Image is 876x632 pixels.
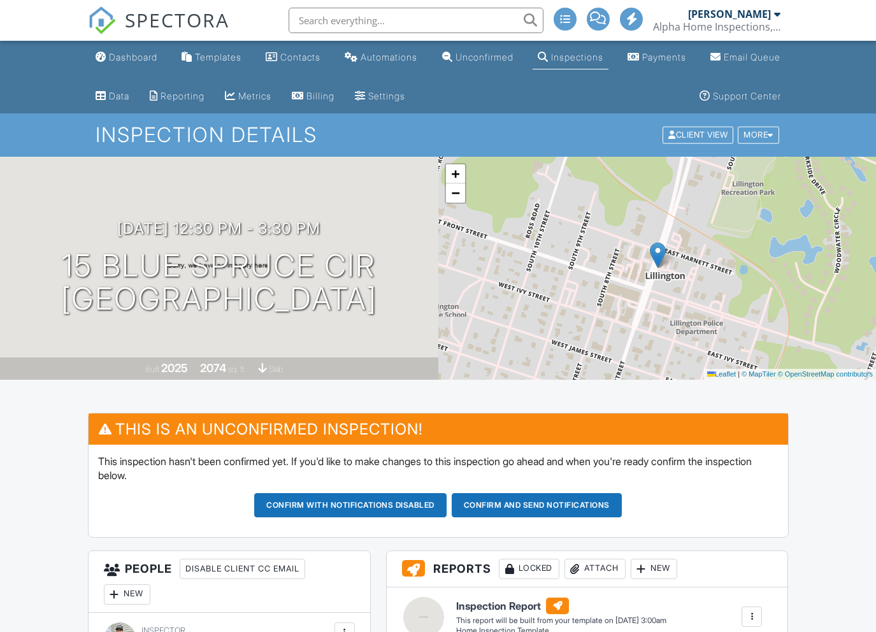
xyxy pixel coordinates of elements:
div: This report will be built from your template on [DATE] 3:00am [456,615,666,626]
div: Locked [499,559,559,579]
a: © OpenStreetMap contributors [778,370,873,378]
div: [PERSON_NAME] [688,8,771,20]
h6: Inspection Report [456,598,666,614]
h1: 15 blue spruce cir [GEOGRAPHIC_DATA] [61,249,377,317]
span: + [451,166,459,182]
div: Contacts [280,52,320,62]
input: Search everything... [289,8,543,33]
div: Reporting [161,90,205,101]
a: Dashboard [90,46,162,69]
div: Data [109,90,129,101]
h3: People [89,551,370,613]
a: Zoom in [446,164,465,183]
a: Zoom out [446,183,465,203]
a: Metrics [220,85,276,108]
a: Unconfirmed [437,46,519,69]
div: Support Center [713,90,781,101]
div: Unconfirmed [456,52,513,62]
span: SPECTORA [125,6,229,33]
h1: Inspection Details [96,124,780,146]
div: Templates [195,52,241,62]
div: Dashboard [109,52,157,62]
p: This inspection hasn't been confirmed yet. If you'd like to make changes to this inspection go ah... [98,454,779,483]
span: slab [269,364,283,374]
div: 2025 [161,361,188,375]
div: Billing [306,90,334,101]
span: sq. ft. [228,364,246,374]
a: Data [90,85,134,108]
a: Contacts [261,46,326,69]
a: Payments [622,46,691,69]
div: More [738,127,779,144]
a: Settings [350,85,410,108]
a: Automations (Advanced) [340,46,422,69]
div: Email Queue [724,52,780,62]
button: Confirm and send notifications [452,493,622,517]
a: Inspections [533,46,608,69]
h3: [DATE] 12:30 pm - 3:30 pm [117,220,320,237]
span: | [738,370,740,378]
img: Marker [650,242,666,268]
div: New [631,559,677,579]
span: − [451,185,459,201]
a: Client View [661,129,736,139]
h3: This is an Unconfirmed Inspection! [89,413,788,445]
div: Settings [368,90,405,101]
div: Metrics [238,90,271,101]
div: 2074 [200,361,226,375]
h3: Reports [387,551,788,587]
span: Built [145,364,159,374]
div: Automations [361,52,417,62]
a: Templates [176,46,247,69]
div: Alpha Home Inspections, LLC [653,20,780,33]
img: The Best Home Inspection Software - Spectora [88,6,116,34]
a: Leaflet [707,370,736,378]
div: Inspections [551,52,603,62]
div: Attach [564,559,626,579]
div: Disable Client CC Email [180,559,305,579]
div: New [104,584,150,605]
a: Billing [287,85,340,108]
div: Payments [642,52,686,62]
a: © MapTiler [742,370,776,378]
button: Confirm with notifications disabled [254,493,447,517]
a: Reporting [145,85,210,108]
a: Support Center [694,85,786,108]
a: SPECTORA [88,17,229,44]
div: Client View [663,127,733,144]
a: Email Queue [705,46,786,69]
